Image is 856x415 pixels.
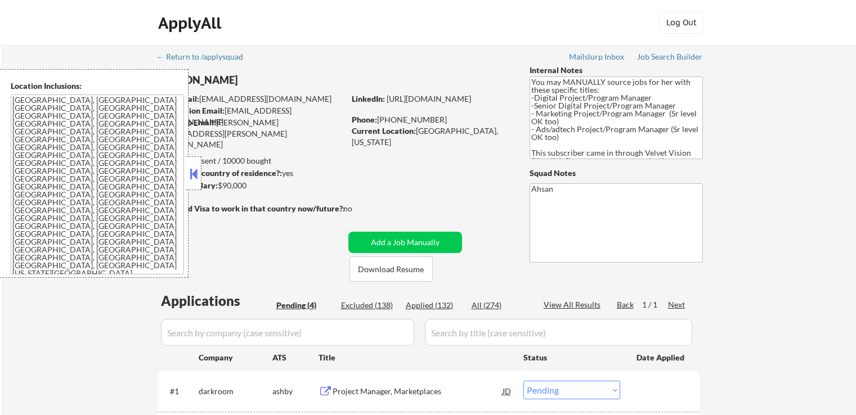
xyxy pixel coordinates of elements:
div: [PHONE_NUMBER] [352,114,511,125]
a: ← Return to /applysquad [156,52,254,64]
div: yes [157,168,341,179]
div: ATS [272,352,319,363]
div: [GEOGRAPHIC_DATA], [US_STATE] [352,125,511,147]
div: Title [319,352,513,363]
div: Back [617,299,635,310]
div: Job Search Builder [637,53,703,61]
div: Internal Notes [530,65,703,76]
div: Pending (4) [276,300,333,311]
div: Status [523,347,620,367]
div: darkroom [199,386,272,397]
div: $90,000 [157,180,344,191]
a: Mailslurp Inbox [569,52,625,64]
button: Log Out [659,11,704,34]
strong: LinkedIn: [352,94,385,103]
a: Job Search Builder [637,52,703,64]
div: Applications [161,294,272,308]
div: Company [199,352,272,363]
div: [EMAIL_ADDRESS][DOMAIN_NAME] [158,93,344,105]
div: 132 sent / 10000 bought [157,155,344,166]
div: Mailslurp Inbox [569,53,625,61]
div: ashby [272,386,319,397]
strong: Phone: [352,115,377,124]
div: JD [501,381,513,401]
div: ApplyAll [158,13,225,33]
div: [PERSON_NAME] [158,73,389,87]
div: Applied (132) [406,300,462,311]
div: Next [668,299,686,310]
div: #1 [170,386,190,397]
div: [EMAIL_ADDRESS][DOMAIN_NAME] [158,105,344,127]
div: View All Results [544,299,604,310]
a: [URL][DOMAIN_NAME] [387,94,471,103]
div: ← Return to /applysquad [156,53,254,61]
strong: Can work in country of residence?: [157,168,282,178]
strong: Will need Visa to work in that country now/future?: [158,204,345,213]
div: [PERSON_NAME][EMAIL_ADDRESS][PERSON_NAME][DOMAIN_NAME] [158,117,344,150]
input: Search by company (case sensitive) [161,319,414,346]
div: no [343,203,375,214]
div: Location Inclusions: [11,80,184,92]
div: 1 / 1 [642,299,668,310]
div: Date Applied [637,352,686,363]
button: Add a Job Manually [348,232,462,253]
input: Search by title (case sensitive) [425,319,692,346]
button: Download Resume [349,256,433,282]
div: Squad Notes [530,168,703,179]
div: All (274) [472,300,528,311]
strong: Current Location: [352,126,416,136]
div: Excluded (138) [341,300,397,311]
div: Project Manager, Marketplaces [333,386,503,397]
